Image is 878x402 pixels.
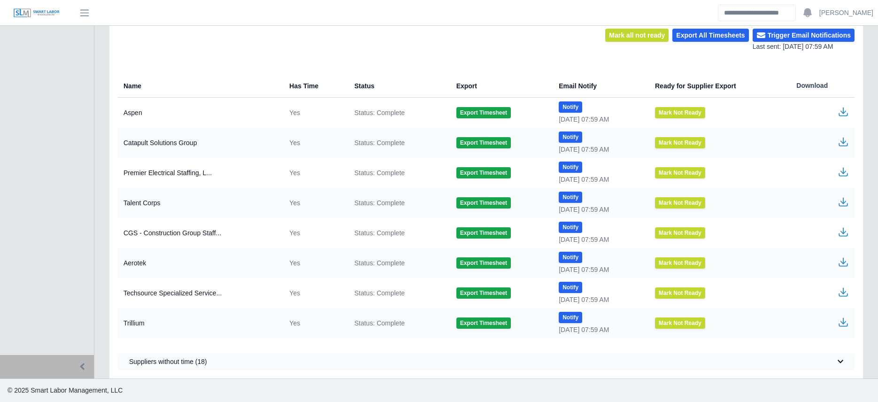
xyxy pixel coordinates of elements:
[559,101,582,113] button: Notify
[559,295,640,304] div: [DATE] 07:59 AM
[8,387,123,394] span: © 2025 Smart Labor Management, LLC
[354,108,405,117] span: Status: Complete
[655,197,705,209] button: Mark Not Ready
[559,282,582,293] button: Notify
[354,318,405,328] span: Status: Complete
[456,257,511,269] button: Export Timesheet
[718,5,796,21] input: Search
[655,167,705,178] button: Mark Not Ready
[282,278,347,308] td: Yes
[753,29,855,42] button: Trigger Email Notifications
[819,8,873,18] a: [PERSON_NAME]
[559,235,640,244] div: [DATE] 07:59 AM
[282,218,347,248] td: Yes
[655,107,705,118] button: Mark Not Ready
[282,248,347,278] td: Yes
[559,265,640,274] div: [DATE] 07:59 AM
[118,308,282,338] td: Trillium
[559,175,640,184] div: [DATE] 07:59 AM
[559,325,640,334] div: [DATE] 07:59 AM
[354,288,405,298] span: Status: Complete
[559,192,582,203] button: Notify
[13,8,60,18] img: SLM Logo
[655,227,705,239] button: Mark Not Ready
[118,128,282,158] td: Catapult Solutions Group
[559,205,640,214] div: [DATE] 07:59 AM
[354,138,405,147] span: Status: Complete
[559,162,582,173] button: Notify
[605,29,669,42] button: Mark all not ready
[655,257,705,269] button: Mark Not Ready
[559,115,640,124] div: [DATE] 07:59 AM
[118,98,282,128] td: Aspen
[354,258,405,268] span: Status: Complete
[559,131,582,143] button: Notify
[456,137,511,148] button: Export Timesheet
[282,158,347,188] td: Yes
[118,248,282,278] td: Aerotek
[559,222,582,233] button: Notify
[118,188,282,218] td: Talent Corps
[282,128,347,158] td: Yes
[118,278,282,308] td: Techsource Specialized Service...
[456,227,511,239] button: Export Timesheet
[456,167,511,178] button: Export Timesheet
[655,287,705,299] button: Mark Not Ready
[753,42,855,52] div: Last sent: [DATE] 07:59 AM
[789,74,855,98] th: Download
[559,312,582,323] button: Notify
[354,228,405,238] span: Status: Complete
[551,74,647,98] th: Email Notify
[282,74,347,98] th: Has Time
[118,74,282,98] th: Name
[129,357,207,366] span: Suppliers without time (18)
[647,74,789,98] th: Ready for Supplier Export
[118,218,282,248] td: CGS - Construction Group Staff...
[282,188,347,218] td: Yes
[559,145,640,154] div: [DATE] 07:59 AM
[449,74,552,98] th: Export
[655,317,705,329] button: Mark Not Ready
[282,98,347,128] td: Yes
[456,287,511,299] button: Export Timesheet
[456,317,511,329] button: Export Timesheet
[456,197,511,209] button: Export Timesheet
[559,252,582,263] button: Notify
[672,29,748,42] button: Export All Timesheets
[347,74,449,98] th: Status
[118,353,855,370] button: Suppliers without time (18)
[354,198,405,208] span: Status: Complete
[354,168,405,178] span: Status: Complete
[118,158,282,188] td: Premier Electrical Staffing, L...
[282,308,347,338] td: Yes
[655,137,705,148] button: Mark Not Ready
[456,107,511,118] button: Export Timesheet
